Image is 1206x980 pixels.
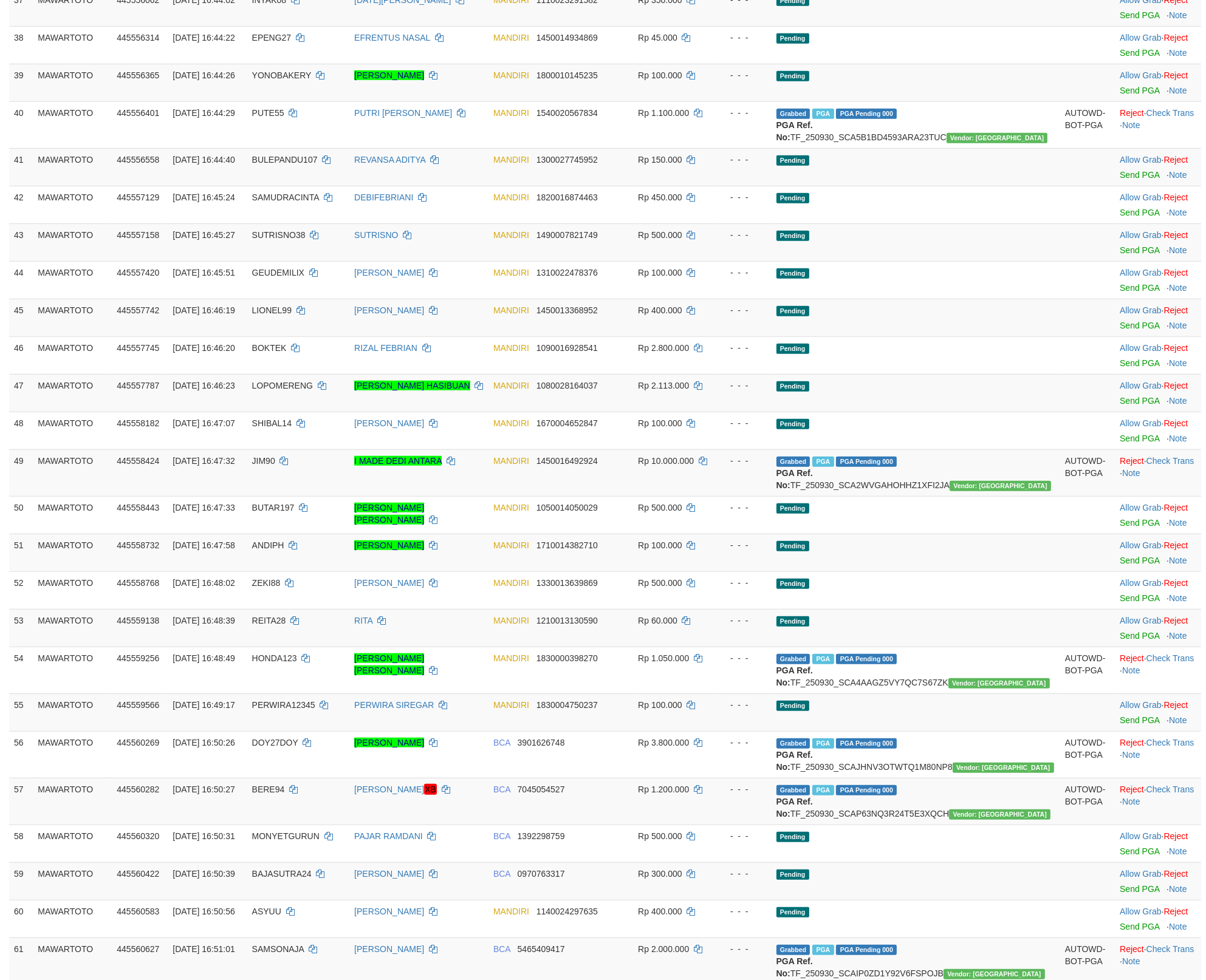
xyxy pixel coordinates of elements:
a: Allow Grab [1120,503,1161,512]
a: RITA [354,616,372,625]
td: · [1115,223,1201,261]
span: Rp 45.000 [638,33,677,43]
span: [DATE] 16:47:32 [173,456,235,466]
a: Send PGA [1120,884,1159,894]
span: Copy 1490007821749 to clipboard [536,230,598,240]
td: · [1115,261,1201,299]
a: Send PGA [1120,321,1159,330]
a: Reject [1164,418,1188,428]
em: XB [424,784,437,795]
a: [PERSON_NAME] [354,418,424,428]
span: · [1120,33,1163,43]
a: Reject [1164,503,1188,512]
td: MAWARTOTO [33,186,112,223]
td: · [1115,374,1201,412]
a: PERWIRA SIREGAR [354,700,434,710]
span: [DATE] 16:45:51 [173,268,235,277]
td: 40 [9,101,33,148]
a: Send PGA [1120,556,1159,565]
div: - - - [718,191,767,203]
span: · [1120,418,1163,428]
span: · [1120,343,1163,353]
td: MAWARTOTO [33,496,112,534]
a: Allow Grab [1120,418,1161,428]
td: 41 [9,148,33,186]
a: Allow Grab [1120,616,1161,625]
a: Allow Grab [1120,381,1161,390]
td: MAWARTOTO [33,449,112,496]
span: Pending [776,193,809,203]
a: Allow Grab [1120,268,1161,277]
a: Reject [1164,700,1188,710]
td: · [1115,148,1201,186]
a: Reject [1164,907,1188,916]
span: MANDIRI [493,418,529,428]
a: [PERSON_NAME] [354,578,424,588]
a: Send PGA [1120,208,1159,217]
td: · [1115,412,1201,449]
td: 46 [9,336,33,374]
div: - - - [718,304,767,316]
td: · [1115,496,1201,534]
a: Note [1169,518,1187,528]
div: - - - [718,379,767,392]
span: Rp 100.000 [638,418,682,428]
span: EPENG27 [252,33,292,43]
td: 48 [9,412,33,449]
a: Send PGA [1120,245,1159,255]
span: 445557158 [117,230,159,240]
a: Reject [1120,738,1144,747]
span: Rp 2.113.000 [638,381,689,390]
span: Pending [776,503,809,514]
span: 445556558 [117,155,159,165]
span: Pending [776,306,809,316]
span: [DATE] 16:45:27 [173,230,235,240]
span: · [1120,503,1163,512]
span: Copy 1080028164037 to clipboard [536,381,598,390]
a: [PERSON_NAME] [354,540,424,550]
a: Reject [1120,456,1144,466]
a: [PERSON_NAME] [354,305,424,315]
a: Note [1169,245,1187,255]
span: Copy 1820016874463 to clipboard [536,192,598,202]
a: Allow Grab [1120,305,1161,315]
span: Pending [776,33,809,44]
a: Allow Grab [1120,907,1161,916]
span: PUTE55 [252,108,284,118]
span: 445558443 [117,503,159,512]
td: 39 [9,64,33,101]
a: PAJAR RAMDANI [354,831,423,841]
a: Note [1169,846,1187,856]
span: [DATE] 16:45:24 [173,192,235,202]
td: · [1115,336,1201,374]
td: · [1115,26,1201,64]
a: Reject [1164,540,1188,550]
span: Marked by axnwibi [812,109,834,119]
a: Check Trans [1146,738,1194,747]
a: Send PGA [1120,631,1159,641]
span: [DATE] 16:47:33 [173,503,235,512]
span: BOKTEK [252,343,287,353]
a: RIZAL FEBRIAN [354,343,417,353]
span: MANDIRI [493,268,529,277]
a: Allow Grab [1120,700,1161,710]
span: Rp 100.000 [638,268,682,277]
a: Reject [1164,381,1188,390]
td: MAWARTOTO [33,534,112,571]
td: · · [1115,101,1201,148]
b: PGA Ref. No: [776,468,813,490]
span: Copy 1300027745952 to clipboard [536,155,598,165]
td: 49 [9,449,33,496]
td: AUTOWD-BOT-PGA [1060,101,1115,148]
span: [DATE] 16:46:19 [173,305,235,315]
span: MANDIRI [493,503,529,512]
td: MAWARTOTO [33,64,112,101]
span: Copy 1090016928541 to clipboard [536,343,598,353]
div: - - - [718,342,767,354]
td: · · [1115,449,1201,496]
span: BUTAR197 [252,503,295,512]
td: · [1115,64,1201,101]
span: Copy 1450014934869 to clipboard [536,33,598,43]
span: LIONEL99 [252,305,292,315]
span: [DATE] 16:44:26 [173,70,235,80]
